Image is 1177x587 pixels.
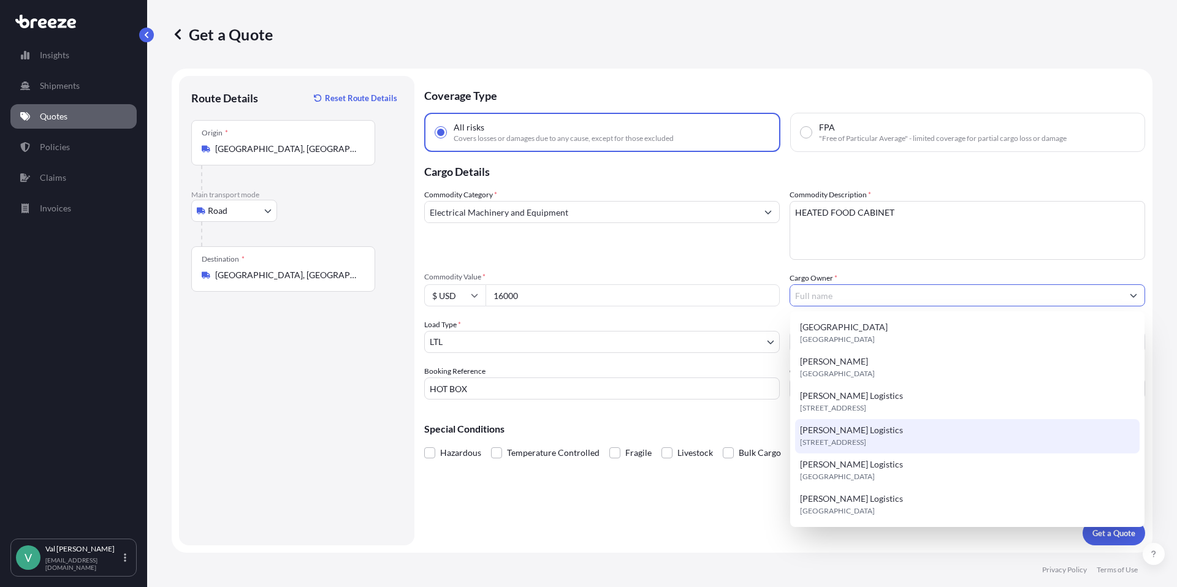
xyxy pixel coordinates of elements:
[202,128,228,138] div: Origin
[40,110,67,123] p: Quotes
[215,143,360,155] input: Origin
[454,134,674,143] span: Covers losses or damages due to any cause, except for those excluded
[790,319,1145,328] span: Freight Cost
[45,544,121,554] p: Val [PERSON_NAME]
[424,152,1145,189] p: Cargo Details
[800,471,875,483] span: [GEOGRAPHIC_DATA]
[790,284,1122,306] input: Full name
[800,458,903,471] span: [PERSON_NAME] Logistics
[215,269,360,281] input: Destination
[507,444,600,462] span: Temperature Controlled
[424,365,486,377] label: Booking Reference
[1097,565,1138,575] p: Terms of Use
[800,402,866,414] span: [STREET_ADDRESS]
[424,319,461,331] span: Load Type
[430,336,443,348] span: LTL
[424,424,1145,434] p: Special Conditions
[790,272,837,284] label: Cargo Owner
[424,272,780,282] span: Commodity Value
[800,424,903,436] span: [PERSON_NAME] Logistics
[790,365,833,377] label: Carrier Name
[40,172,66,184] p: Claims
[800,390,903,402] span: [PERSON_NAME] Logistics
[819,121,835,134] span: FPA
[795,316,1140,522] div: Suggestions
[800,355,868,368] span: [PERSON_NAME]
[424,189,497,201] label: Commodity Category
[800,436,866,449] span: [STREET_ADDRESS]
[757,201,779,223] button: Show suggestions
[440,444,481,462] span: Hazardous
[1042,565,1087,575] p: Privacy Policy
[208,205,227,217] span: Road
[172,25,273,44] p: Get a Quote
[191,91,258,105] p: Route Details
[790,377,1145,400] input: Enter name
[739,444,781,462] span: Bulk Cargo
[625,444,652,462] span: Fragile
[424,377,780,400] input: Your internal reference
[454,121,484,134] span: All risks
[424,76,1145,113] p: Coverage Type
[1092,527,1135,539] p: Get a Quote
[800,505,875,517] span: [GEOGRAPHIC_DATA]
[202,254,245,264] div: Destination
[40,141,70,153] p: Policies
[800,333,875,346] span: [GEOGRAPHIC_DATA]
[191,190,402,200] p: Main transport mode
[819,134,1067,143] span: "Free of Particular Average" - limited coverage for partial cargo loss or damage
[25,551,32,564] span: V
[677,444,713,462] span: Livestock
[45,556,121,571] p: [EMAIL_ADDRESS][DOMAIN_NAME]
[790,189,871,201] label: Commodity Description
[425,201,757,223] input: Select a commodity type
[40,202,71,214] p: Invoices
[486,284,780,306] input: Type amount
[800,493,903,505] span: [PERSON_NAME] Logistics
[191,200,277,222] button: Select transport
[800,368,875,380] span: [GEOGRAPHIC_DATA]
[325,92,397,104] p: Reset Route Details
[40,49,69,61] p: Insights
[1122,284,1145,306] button: Show suggestions
[800,321,888,333] span: [GEOGRAPHIC_DATA]
[40,80,80,92] p: Shipments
